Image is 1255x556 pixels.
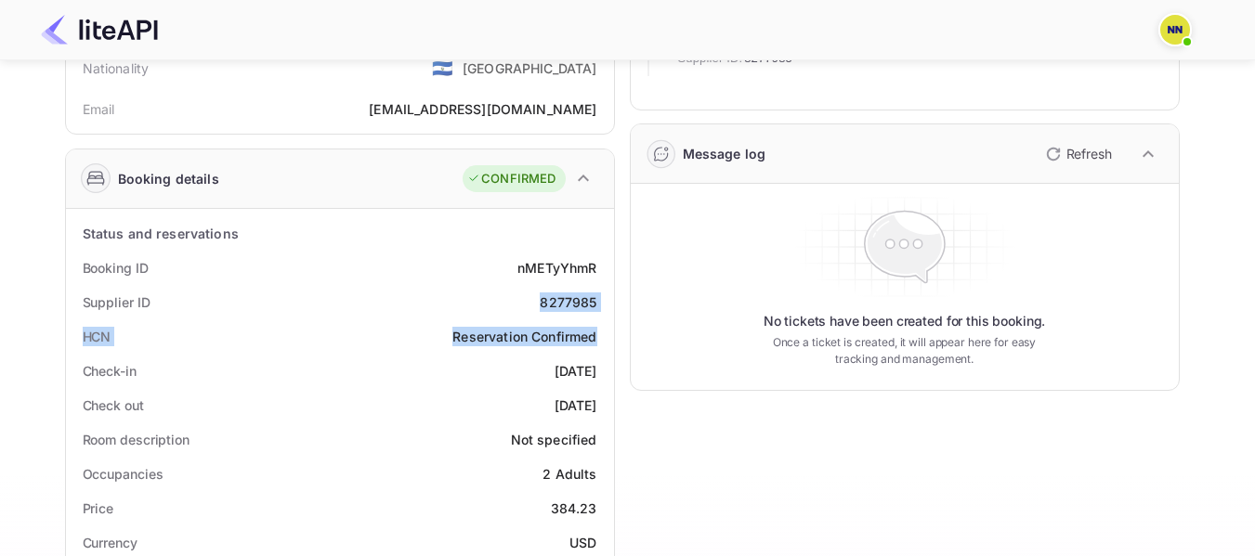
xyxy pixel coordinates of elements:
div: CONFIRMED [467,170,556,188]
div: Supplier ID [83,292,150,312]
div: [DATE] [555,361,597,381]
p: Refresh [1066,144,1112,163]
div: Reservation Confirmed [452,327,596,346]
img: LiteAPI Logo [41,15,158,45]
div: [EMAIL_ADDRESS][DOMAIN_NAME] [369,99,596,119]
div: Booking details [118,169,219,188]
div: [GEOGRAPHIC_DATA] [463,58,597,78]
div: Email [83,99,115,119]
div: HCN [83,327,111,346]
div: 8277985 [540,292,596,312]
div: Check-in [83,361,137,381]
div: 384.23 [551,498,597,518]
div: Message log [683,144,766,163]
p: Once a ticket is created, it will appear here for easy tracking and management. [758,334,1052,368]
div: Booking ID [83,258,149,278]
div: Occupancies [83,464,163,484]
div: Room description [83,430,190,449]
span: United States [432,51,453,84]
div: [DATE] [555,395,597,415]
button: Refresh [1035,139,1119,169]
img: N/A N/A [1160,15,1190,45]
div: Status and reservations [83,224,239,243]
div: 2 Adults [543,464,596,484]
div: USD [569,533,596,552]
div: nMETyYhmR [517,258,596,278]
p: No tickets have been created for this booking. [764,312,1046,330]
div: Nationality [83,58,150,78]
div: Price [83,498,114,518]
div: Not specified [511,430,597,449]
div: Check out [83,395,144,415]
div: Currency [83,533,137,552]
